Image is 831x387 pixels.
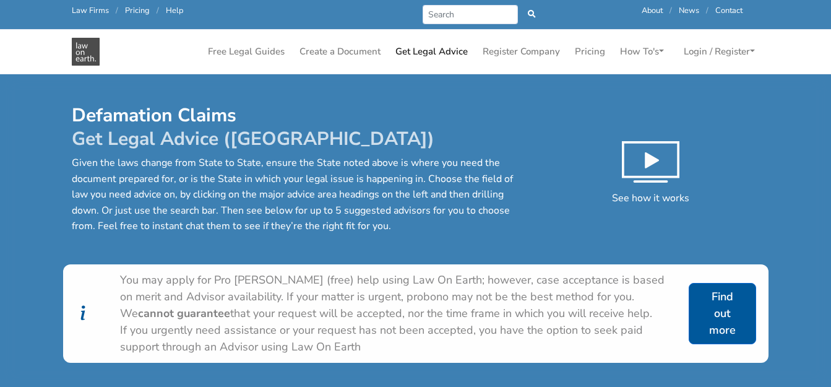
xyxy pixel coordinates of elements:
a: Get Legal Advice [390,40,473,64]
a: How To's [615,40,669,64]
a: Pricing [570,40,610,64]
a: Free Legal Guides [203,40,290,64]
a: News [679,5,699,16]
a: Pricing [125,5,150,16]
a: Create a Document [295,40,385,64]
img: Defamation Claims Get Legal Advice in [72,38,100,66]
span: / [116,5,118,16]
a: Law Firms [72,5,109,16]
h1: Defamation Claims [72,104,525,150]
input: Search [423,5,519,24]
a: Register Company [478,40,565,64]
a: Contact [715,5,743,16]
span: / [157,5,159,16]
div: If you urgently need assistance or your request has not been accepted, you have the option to see... [120,322,674,355]
div: You may apply for Pro [PERSON_NAME] (free) help using Law On Earth; however, case acceptance is b... [120,272,674,322]
a: About [642,5,663,16]
span: Get Legal Advice ([GEOGRAPHIC_DATA]) [72,126,434,152]
button: See how it works [597,118,704,221]
span: / [706,5,708,16]
a: Help [166,5,183,16]
b: cannot guarantee [138,306,230,321]
p: Given the laws change from State to State, ensure the State noted above is where you need the doc... [72,155,525,235]
a: Login / Register [679,40,760,64]
span: See how it works [612,191,689,205]
span: / [670,5,672,16]
a: Find out more [689,283,756,344]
